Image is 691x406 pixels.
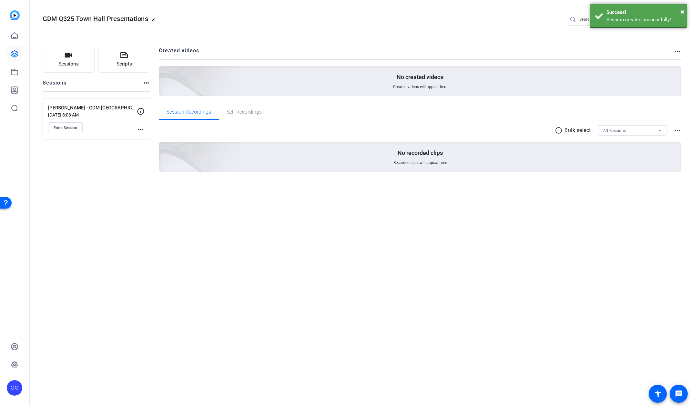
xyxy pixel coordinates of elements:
mat-icon: more_horiz [137,126,145,133]
mat-icon: edit [151,17,159,25]
div: Session created successfully! [606,16,682,24]
span: Sessions [58,60,79,68]
input: Search [579,15,637,23]
div: GG [7,380,22,396]
mat-icon: more_horiz [142,79,150,87]
p: [DATE] 8:08 AM [48,112,137,117]
button: Close [681,7,684,16]
img: Creted videos background [87,2,241,142]
mat-icon: accessibility [654,390,662,398]
span: × [681,8,684,15]
span: GDM Q325 Town Hall Presentations [43,15,148,23]
span: Session Recordings [167,109,211,115]
mat-icon: radio_button_unchecked [555,127,565,134]
span: Created videos will appear here [393,84,447,89]
p: Bulk select [565,127,591,134]
p: No created videos [397,73,443,81]
h2: Sessions [43,79,67,91]
span: All Sessions [603,128,626,133]
span: Enter Session [54,125,77,130]
mat-icon: more_horiz [674,127,681,134]
p: [PERSON_NAME] - GDM [GEOGRAPHIC_DATA] [48,104,137,112]
img: blue-gradient.svg [10,10,20,20]
h2: Created videos [159,47,674,59]
mat-icon: more_horiz [674,47,681,55]
img: embarkstudio-empty-session.png [87,78,241,218]
div: Success! [606,9,682,16]
span: Self Recordings [227,109,262,115]
span: Scripts [117,60,132,68]
mat-icon: message [675,390,683,398]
